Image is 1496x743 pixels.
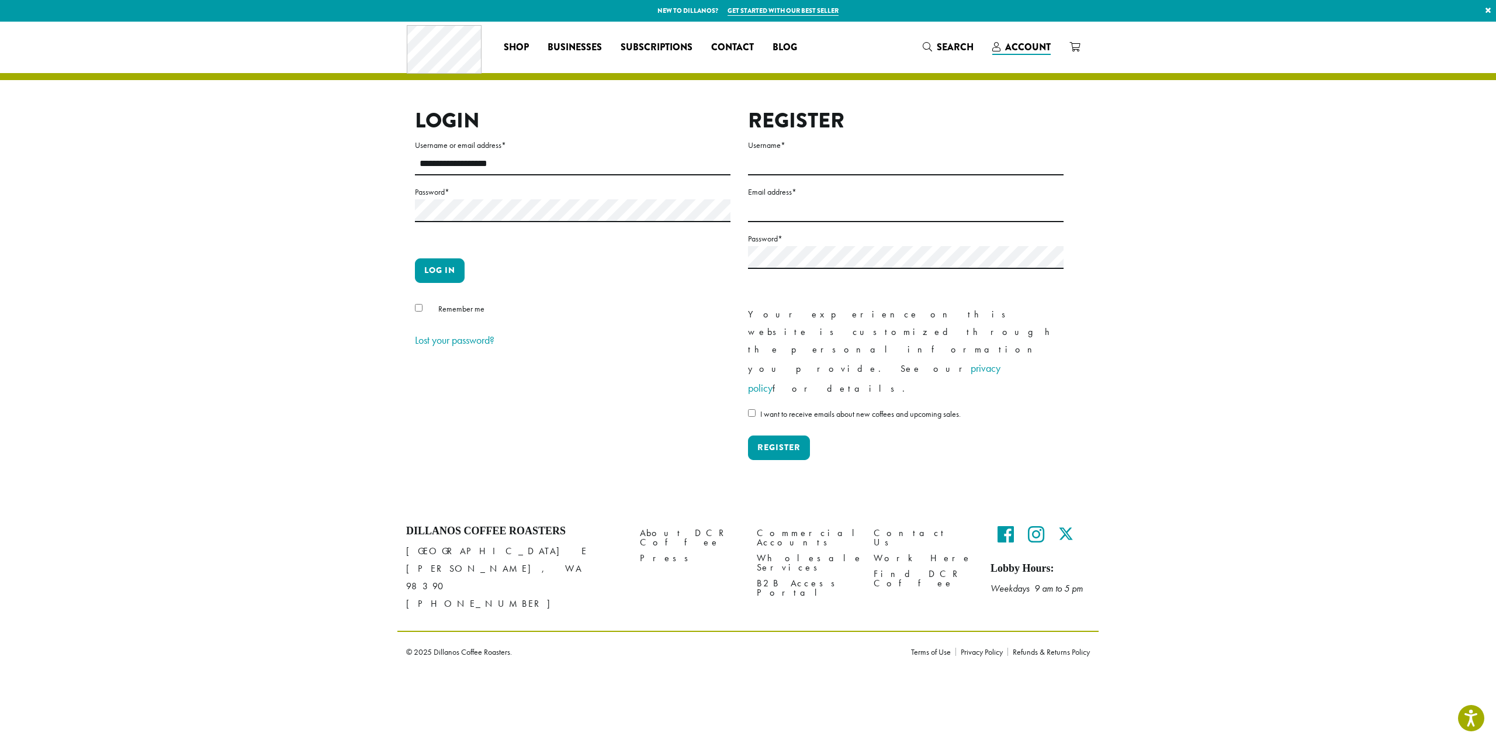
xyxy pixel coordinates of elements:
a: Privacy Policy [955,648,1007,656]
em: Weekdays 9 am to 5 pm [991,582,1083,595]
span: Account [1005,40,1051,54]
label: Password [748,231,1064,246]
a: Terms of Use [911,648,955,656]
a: Press [640,551,739,566]
a: Shop [494,38,538,57]
a: Find DCR Coffee [874,566,973,592]
label: Password [415,185,730,199]
a: privacy policy [748,361,1000,395]
h2: Login [415,108,730,133]
a: About DCR Coffee [640,525,739,550]
a: B2B Access Portal [757,576,856,601]
a: Search [913,37,983,57]
button: Log in [415,258,465,283]
a: Contact Us [874,525,973,550]
input: I want to receive emails about new coffees and upcoming sales. [748,409,756,417]
span: Search [937,40,974,54]
a: Wholesale Services [757,551,856,576]
a: Refunds & Returns Policy [1007,648,1090,656]
h2: Register [748,108,1064,133]
p: [GEOGRAPHIC_DATA] E [PERSON_NAME], WA 98390 [PHONE_NUMBER] [406,542,622,613]
span: Contact [711,40,754,55]
span: I want to receive emails about new coffees and upcoming sales. [760,409,961,419]
span: Businesses [548,40,602,55]
a: Commercial Accounts [757,525,856,550]
h5: Lobby Hours: [991,562,1090,575]
span: Subscriptions [621,40,692,55]
span: Shop [504,40,529,55]
a: Get started with our best seller [728,6,839,16]
button: Register [748,436,810,460]
a: Work Here [874,551,973,566]
p: © 2025 Dillanos Coffee Roasters. [406,648,894,656]
label: Username or email address [415,138,730,153]
span: Remember me [438,303,484,314]
label: Username [748,138,1064,153]
label: Email address [748,185,1064,199]
p: Your experience on this website is customized through the personal information you provide. See o... [748,306,1064,398]
h4: Dillanos Coffee Roasters [406,525,622,538]
span: Blog [773,40,797,55]
a: Lost your password? [415,333,494,347]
